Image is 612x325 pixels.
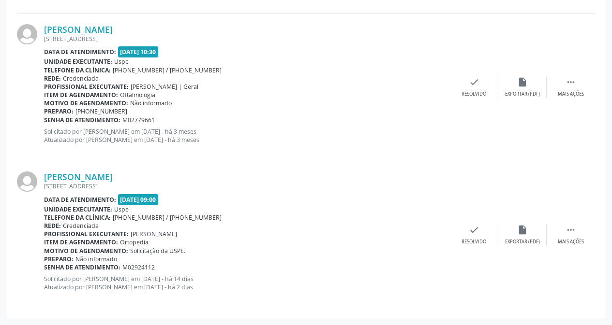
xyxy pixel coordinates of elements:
div: Resolvido [462,239,486,245]
span: Credenciada [63,222,99,230]
p: Solicitado por [PERSON_NAME] em [DATE] - há 14 dias Atualizado por [PERSON_NAME] em [DATE] - há 2... [44,275,450,291]
b: Rede: [44,222,61,230]
span: Solicitação da USPE. [130,247,185,255]
span: Não informado [130,99,172,107]
span: Uspe [114,205,129,213]
div: Mais ações [558,239,584,245]
i:  [566,225,576,235]
p: Solicitado por [PERSON_NAME] em [DATE] - há 3 meses Atualizado por [PERSON_NAME] em [DATE] - há 3... [44,127,450,144]
i: insert_drive_file [517,77,528,87]
b: Unidade executante: [44,57,112,66]
b: Preparo: [44,255,74,263]
b: Data de atendimento: [44,196,116,204]
span: [PERSON_NAME] [131,230,177,238]
b: Telefone da clínica: [44,213,111,222]
span: [DATE] 09:00 [118,194,159,205]
b: Item de agendamento: [44,238,118,246]
div: Resolvido [462,91,486,98]
b: Telefone da clínica: [44,66,111,74]
span: Credenciada [63,74,99,83]
b: Profissional executante: [44,230,129,238]
a: [PERSON_NAME] [44,171,113,182]
b: Unidade executante: [44,205,112,213]
span: Não informado [75,255,117,263]
i:  [566,77,576,87]
img: img [17,171,37,192]
span: [DATE] 10:30 [118,46,159,57]
b: Item de agendamento: [44,91,118,99]
div: [STREET_ADDRESS] [44,182,450,190]
div: Mais ações [558,91,584,98]
span: [PHONE_NUMBER] / [PHONE_NUMBER] [113,66,222,74]
b: Profissional executante: [44,83,129,91]
b: Data de atendimento: [44,48,116,56]
span: Ortopedia [120,238,149,246]
b: Senha de atendimento: [44,263,120,271]
span: M02779661 [122,116,155,124]
b: Preparo: [44,107,74,115]
b: Rede: [44,74,61,83]
span: Uspe [114,57,129,66]
a: [PERSON_NAME] [44,24,113,35]
img: img [17,24,37,44]
span: [PHONE_NUMBER] / [PHONE_NUMBER] [113,213,222,222]
b: Motivo de agendamento: [44,247,128,255]
div: [STREET_ADDRESS] [44,35,450,43]
div: Exportar (PDF) [505,239,540,245]
b: Motivo de agendamento: [44,99,128,107]
i: check [469,77,479,87]
span: [PHONE_NUMBER] [75,107,127,115]
div: Exportar (PDF) [505,91,540,98]
span: M02924112 [122,263,155,271]
i: check [469,225,479,235]
b: Senha de atendimento: [44,116,120,124]
span: Oftalmologia [120,91,155,99]
i: insert_drive_file [517,225,528,235]
span: [PERSON_NAME] | Geral [131,83,198,91]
